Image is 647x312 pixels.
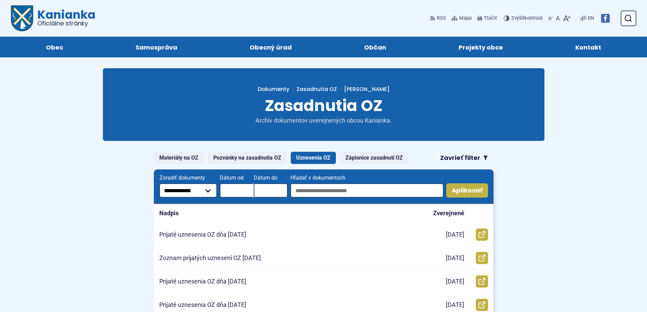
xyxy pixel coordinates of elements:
[446,231,464,239] p: [DATE]
[364,37,386,57] span: Občan
[159,175,217,181] span: Zoradiť dokumenty
[429,37,533,57] a: Projekty obce
[511,15,524,21] span: Zvýšiť
[459,14,472,22] span: Mapa
[242,117,405,125] p: Archív dokumentov uverejnených obcou Kanianka.
[220,175,254,181] span: Dátum od
[546,37,631,57] a: Kontakt
[511,16,543,21] span: kontrast
[296,85,337,93] a: Zasadnutia OZ
[450,11,473,25] a: Mapa
[250,37,292,57] span: Obecný úrad
[340,152,408,164] a: Zápisnice zasadnutí OZ
[258,85,296,93] a: Dokumenty
[430,11,447,25] a: RSS
[547,11,554,25] button: Zmenšiť veľkosť písma
[588,14,594,22] span: EN
[37,20,95,26] span: Oficiálne stránky
[437,14,446,22] span: RSS
[446,278,464,286] p: [DATE]
[154,152,204,164] a: Materiály na OZ
[11,5,33,31] img: Prejsť na domovskú stránku
[159,254,261,262] p: Zoznam prijatých uznesení OZ [DATE]
[265,95,382,116] span: Zasadnutia OZ
[159,301,246,309] p: Prijaté uznesenia OZ dňa [DATE]
[344,85,390,93] span: [PERSON_NAME]
[587,14,595,22] a: EN
[561,11,572,25] button: Zväčšiť veľkosť písma
[291,152,336,164] a: Uznesenia OZ
[446,301,464,309] p: [DATE]
[159,278,246,286] p: Prijaté uznesenia OZ dňa [DATE]
[258,85,289,93] span: Dokumenty
[337,85,390,93] a: [PERSON_NAME]
[46,37,63,57] span: Obec
[159,231,246,239] p: Prijaté uznesenia OZ dňa [DATE]
[106,37,206,57] a: Samospráva
[435,152,493,164] button: Zavrieť filter
[33,9,95,26] span: Kanianka
[601,14,610,23] img: Prejsť na Facebook stránku
[476,11,498,25] button: Tlačiť
[220,37,321,57] a: Obecný úrad
[254,175,288,181] span: Dátum do
[446,183,488,198] button: Aplikovať
[159,183,217,198] select: Zoradiť dokumenty
[290,183,443,198] input: Hľadať v dokumentoch
[208,152,287,164] a: Pozvánky na zasadnutia OZ
[484,16,497,21] span: Tlačiť
[504,11,544,25] button: Zvýšiťkontrast
[459,37,503,57] span: Projekty obce
[440,154,480,162] span: Zavrieť filter
[11,5,95,31] a: Logo Kanianka, prejsť na domovskú stránku.
[433,209,464,217] p: Zverejnené
[290,175,443,181] span: Hľadať v dokumentoch
[136,37,177,57] span: Samospráva
[446,254,464,262] p: [DATE]
[220,183,254,198] input: Dátum od
[335,37,416,57] a: Občan
[254,183,288,198] input: Dátum do
[575,37,601,57] span: Kontakt
[554,11,561,25] button: Nastaviť pôvodnú veľkosť písma
[159,209,179,217] p: Nadpis
[16,37,92,57] a: Obec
